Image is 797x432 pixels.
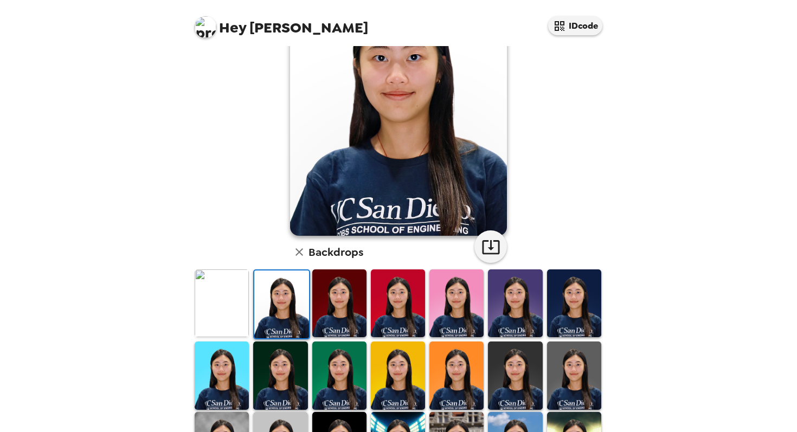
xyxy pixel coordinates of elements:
img: Original [195,269,249,337]
img: profile pic [195,16,216,38]
span: [PERSON_NAME] [195,11,368,35]
h6: Backdrops [308,243,363,261]
button: IDcode [548,16,602,35]
span: Hey [219,18,246,37]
